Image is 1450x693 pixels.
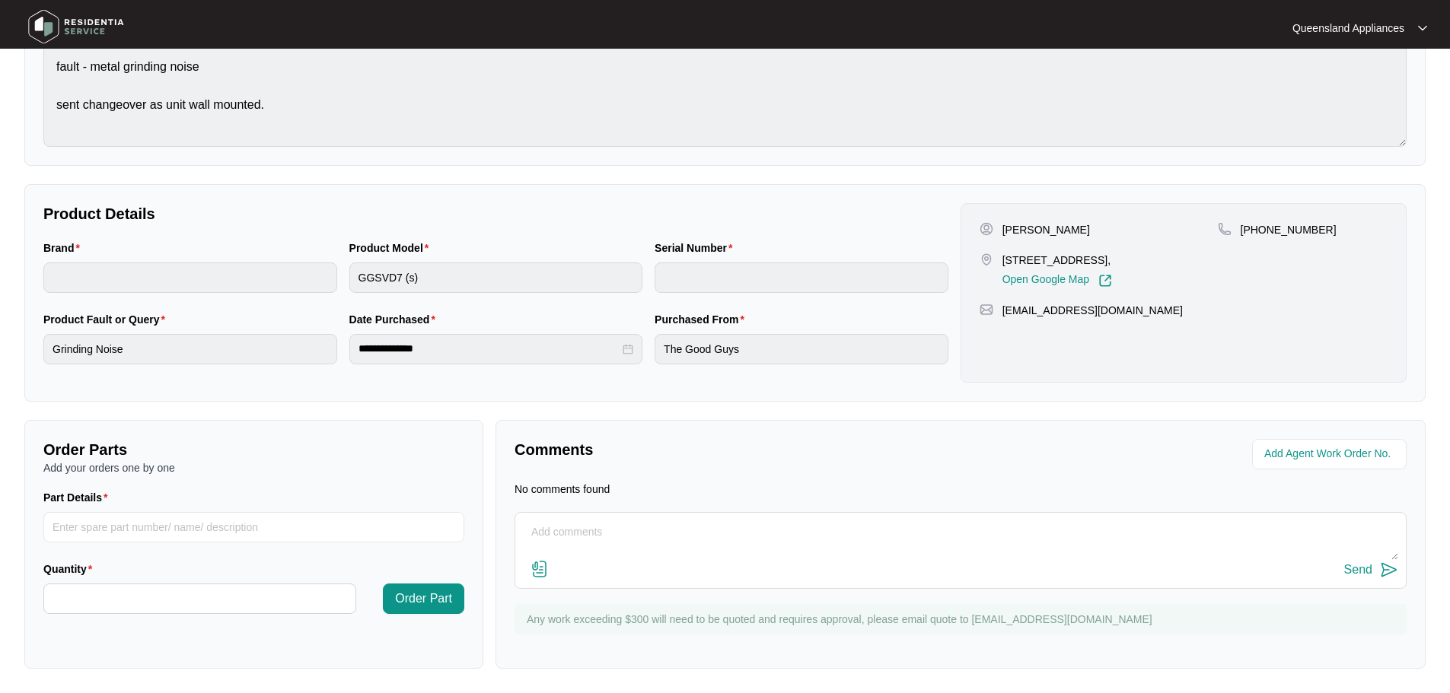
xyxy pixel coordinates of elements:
[1002,253,1112,268] p: [STREET_ADDRESS],
[43,203,948,224] p: Product Details
[43,460,464,475] p: Add your orders one by one
[349,240,435,256] label: Product Model
[1002,303,1183,318] p: [EMAIL_ADDRESS][DOMAIN_NAME]
[980,222,993,236] img: user-pin
[1292,21,1404,36] p: Queensland Appliances
[1002,274,1112,288] a: Open Google Map
[43,490,114,505] label: Part Details
[43,262,337,293] input: Brand
[383,583,464,614] button: Order Part
[43,44,1407,147] textarea: fault - metal grinding noise sent changeover as unit wall mounted.
[23,4,129,49] img: residentia service logo
[527,612,1399,627] p: Any work exceeding $300 will need to be quoted and requires approval, please email quote to [EMAI...
[515,439,950,460] p: Comments
[1002,222,1090,237] p: [PERSON_NAME]
[980,303,993,316] img: map-pin
[655,334,948,364] input: Purchased From
[1098,274,1112,288] img: Link-External
[655,312,750,327] label: Purchased From
[349,312,441,327] label: Date Purchased
[980,253,993,266] img: map-pin
[44,584,355,613] input: Quantity
[1418,24,1427,32] img: dropdown arrow
[1264,445,1397,463] input: Add Agent Work Order No.
[515,482,610,497] p: No comments found
[395,590,452,608] span: Order Part
[1344,560,1398,580] button: Send
[531,560,549,578] img: file-attachment-doc.svg
[1241,222,1337,237] p: [PHONE_NUMBER]
[43,312,171,327] label: Product Fault or Query
[655,262,948,293] input: Serial Number
[43,512,464,542] input: Part Details
[1344,563,1372,577] div: Send
[359,341,620,357] input: Date Purchased
[1380,561,1398,579] img: send-icon.svg
[43,561,98,577] label: Quantity
[655,240,738,256] label: Serial Number
[43,334,337,364] input: Product Fault or Query
[43,439,464,460] p: Order Parts
[1218,222,1232,236] img: map-pin
[43,240,86,256] label: Brand
[349,262,643,293] input: Product Model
